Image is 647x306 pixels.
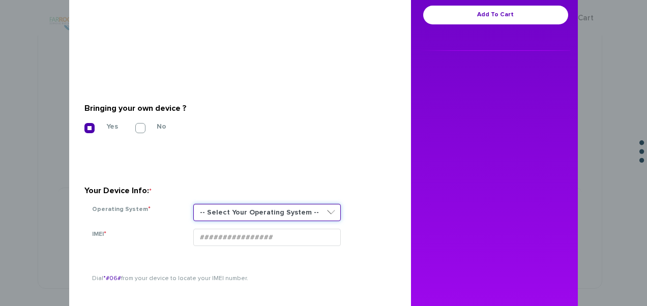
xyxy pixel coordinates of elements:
[92,274,380,283] p: Dial from your device to locate your IMEI number.
[84,100,388,116] div: Bringing your own device ?
[92,204,151,215] label: Operating System
[193,229,341,246] input: ################
[84,182,388,199] div: Your Device Info:
[92,229,106,239] label: IMEI
[141,122,166,131] label: No
[423,6,568,24] a: Add To Cart
[103,276,121,282] span: *#06#
[91,122,118,131] label: Yes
